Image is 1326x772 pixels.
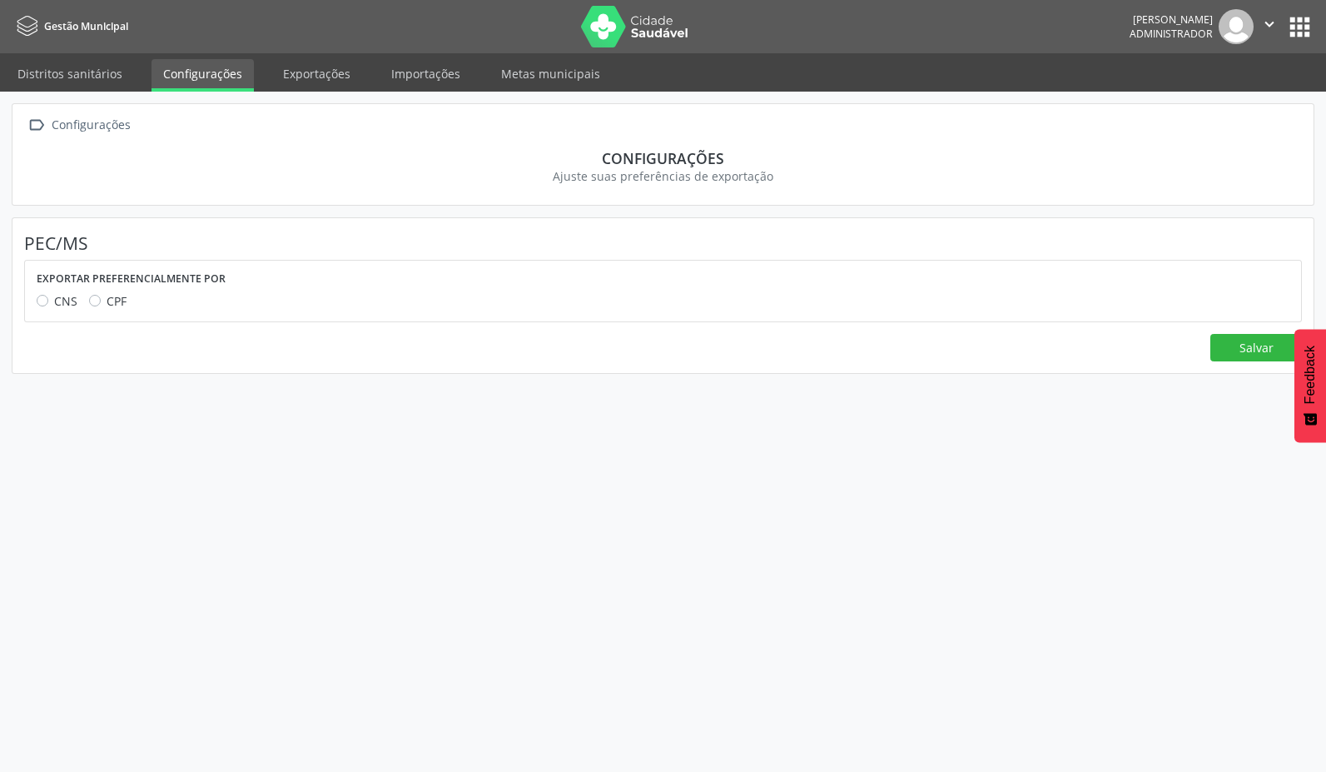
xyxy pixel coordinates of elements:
button:  [1254,9,1285,44]
a: Gestão Municipal [12,12,128,40]
button: apps [1285,12,1314,42]
div: Ajuste suas preferências de exportação [36,167,1290,185]
img: img [1219,9,1254,44]
a: Exportações [271,59,362,88]
a: Metas municipais [489,59,612,88]
button: Salvar [1210,334,1302,362]
span: Administrador [1130,27,1213,41]
a:  Configurações [24,113,133,137]
a: Importações [380,59,472,88]
h4: PEC/MS [24,233,1302,254]
label: Exportar preferencialmente por [37,266,226,292]
a: Distritos sanitários [6,59,134,88]
div: [PERSON_NAME] [1130,12,1213,27]
a: Configurações [151,59,254,92]
span: CNS [54,293,77,309]
button: Feedback - Mostrar pesquisa [1294,329,1326,442]
i:  [1260,15,1279,33]
span: Salvar [1239,339,1274,356]
span: Feedback [1303,346,1318,404]
div: Configurações [48,113,133,137]
span: CPF [107,293,127,309]
div: Configurações [36,149,1290,167]
span: Gestão Municipal [44,19,128,33]
i:  [24,113,48,137]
